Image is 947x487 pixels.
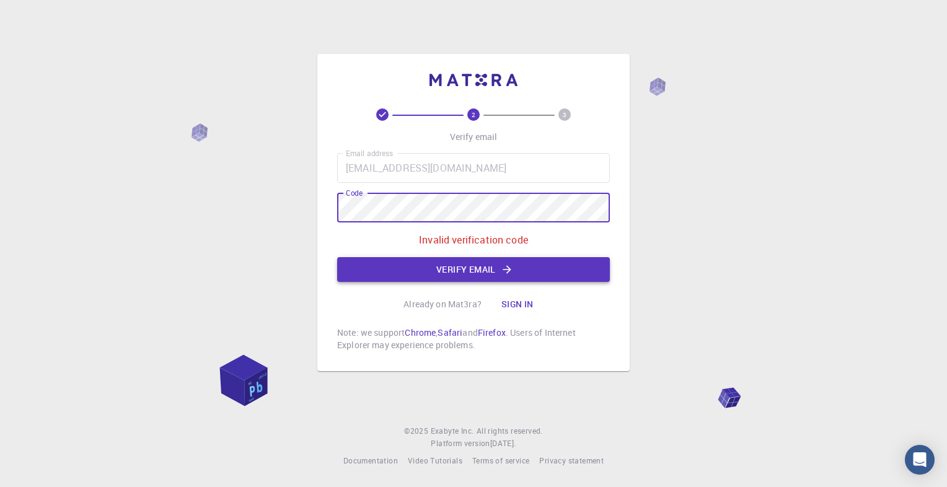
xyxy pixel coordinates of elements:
[563,110,566,119] text: 3
[346,148,393,159] label: Email address
[490,438,516,448] span: [DATE] .
[408,455,462,465] span: Video Tutorials
[404,425,430,437] span: © 2025
[431,437,490,450] span: Platform version
[905,445,935,475] div: Open Intercom Messenger
[346,188,363,198] label: Code
[408,455,462,467] a: Video Tutorials
[337,257,610,282] button: Verify email
[431,425,474,437] a: Exabyte Inc.
[472,455,529,467] a: Terms of service
[343,455,398,465] span: Documentation
[491,292,544,317] button: Sign in
[539,455,604,465] span: Privacy statement
[472,110,475,119] text: 2
[477,425,543,437] span: All rights reserved.
[431,426,474,436] span: Exabyte Inc.
[343,455,398,467] a: Documentation
[450,131,498,143] p: Verify email
[419,232,528,247] p: Invalid verification code
[539,455,604,467] a: Privacy statement
[405,327,436,338] a: Chrome
[438,327,462,338] a: Safari
[337,327,610,351] p: Note: we support , and . Users of Internet Explorer may experience problems.
[490,437,516,450] a: [DATE].
[403,298,482,310] p: Already on Mat3ra?
[472,455,529,465] span: Terms of service
[478,327,506,338] a: Firefox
